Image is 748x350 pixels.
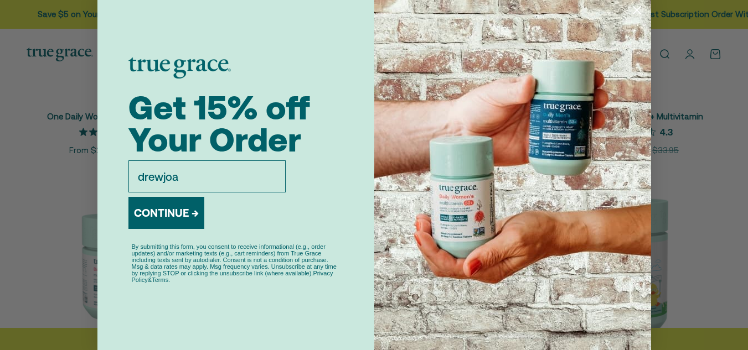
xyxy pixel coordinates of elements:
[128,88,310,159] span: Get 15% off Your Order
[627,1,647,20] button: Close dialog
[128,58,231,79] img: logo placeholder
[128,160,286,192] input: EMAIL
[128,197,204,229] button: CONTINUE →
[152,276,168,283] a: Terms
[132,243,340,283] p: By submitting this form, you consent to receive informational (e.g., order updates) and/or market...
[132,270,333,283] a: Privacy Policy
